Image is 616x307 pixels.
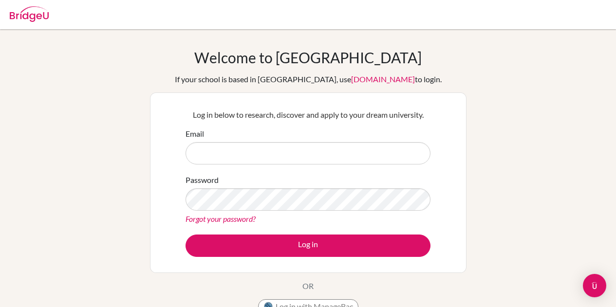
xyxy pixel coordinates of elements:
[186,235,430,257] button: Log in
[302,280,314,292] p: OR
[175,73,442,85] div: If your school is based in [GEOGRAPHIC_DATA], use to login.
[10,6,49,22] img: Bridge-U
[186,109,430,121] p: Log in below to research, discover and apply to your dream university.
[186,128,204,140] label: Email
[351,74,415,84] a: [DOMAIN_NAME]
[583,274,606,297] div: Open Intercom Messenger
[186,214,256,223] a: Forgot your password?
[194,49,422,66] h1: Welcome to [GEOGRAPHIC_DATA]
[186,174,219,186] label: Password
